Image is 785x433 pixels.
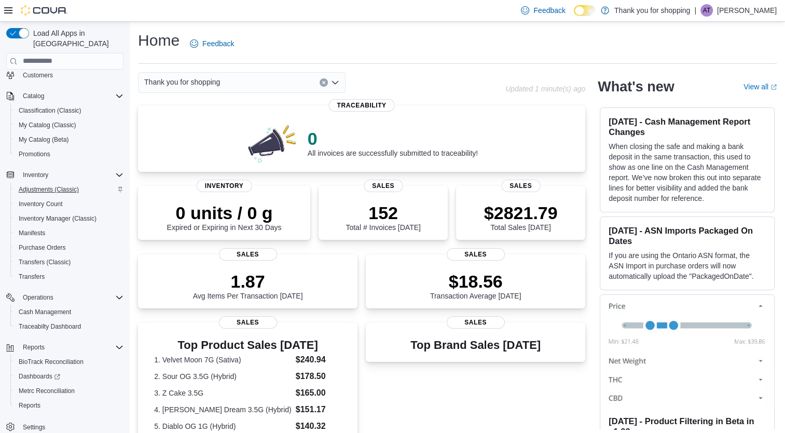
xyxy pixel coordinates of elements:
[19,69,57,82] a: Customers
[19,291,58,304] button: Operations
[154,421,292,431] dt: 5. Diablo OG 1G (Hybrid)
[10,269,128,284] button: Transfers
[193,271,303,292] p: 1.87
[296,420,341,432] dd: $140.32
[296,370,341,383] dd: $178.50
[2,168,128,182] button: Inventory
[10,355,128,369] button: BioTrack Reconciliation
[19,90,48,102] button: Catalog
[19,401,40,410] span: Reports
[430,271,521,292] p: $18.56
[19,243,66,252] span: Purchase Orders
[219,248,277,261] span: Sales
[2,340,128,355] button: Reports
[320,78,328,87] button: Clear input
[501,180,540,192] span: Sales
[15,241,70,254] a: Purchase Orders
[15,385,79,397] a: Metrc Reconciliation
[10,305,128,319] button: Cash Management
[15,148,54,160] a: Promotions
[10,147,128,161] button: Promotions
[19,258,71,266] span: Transfers (Classic)
[296,354,341,366] dd: $240.94
[2,89,128,103] button: Catalog
[19,214,97,223] span: Inventory Manager (Classic)
[29,28,123,49] span: Load All Apps in [GEOGRAPHIC_DATA]
[21,5,67,16] img: Cova
[193,271,303,300] div: Avg Items Per Transaction [DATE]
[154,339,341,351] h3: Top Product Sales [DATE]
[15,320,123,333] span: Traceabilty Dashboard
[23,171,48,179] span: Inventory
[614,4,690,17] p: Thank you for shopping
[484,202,558,223] p: $2821.79
[15,241,123,254] span: Purchase Orders
[609,250,766,281] p: If you are using the Ontario ASN format, the ASN Import in purchase orders will now automatically...
[19,229,45,237] span: Manifests
[15,119,123,131] span: My Catalog (Classic)
[15,133,73,146] a: My Catalog (Beta)
[10,240,128,255] button: Purchase Orders
[144,76,220,88] span: Thank you for shopping
[19,200,63,208] span: Inventory Count
[296,387,341,399] dd: $165.00
[364,180,403,192] span: Sales
[19,136,69,144] span: My Catalog (Beta)
[598,78,674,95] h2: What's new
[197,180,252,192] span: Inventory
[19,358,84,366] span: BioTrack Reconciliation
[15,256,123,268] span: Transfers (Classic)
[19,169,52,181] button: Inventory
[15,320,85,333] a: Traceabilty Dashboard
[10,182,128,197] button: Adjustments (Classic)
[138,30,180,51] h1: Home
[19,106,81,115] span: Classification (Classic)
[505,85,585,93] p: Updated 1 minute(s) ago
[154,388,292,398] dt: 3. Z Cake 3.5G
[609,141,766,204] p: When closing the safe and making a bank deposit in the same transaction, this used to show as one...
[19,273,45,281] span: Transfers
[10,226,128,240] button: Manifests
[19,291,123,304] span: Operations
[10,369,128,384] a: Dashboards
[19,150,50,158] span: Promotions
[167,202,282,223] p: 0 units / 0 g
[15,104,86,117] a: Classification (Classic)
[219,316,277,329] span: Sales
[703,4,710,17] span: AT
[329,99,395,112] span: Traceability
[15,183,83,196] a: Adjustments (Classic)
[15,306,75,318] a: Cash Management
[23,71,53,79] span: Customers
[202,38,234,49] span: Feedback
[19,185,79,194] span: Adjustments (Classic)
[23,343,45,351] span: Reports
[245,122,299,164] img: 0
[15,119,80,131] a: My Catalog (Classic)
[19,69,123,82] span: Customers
[15,270,49,283] a: Transfers
[15,227,123,239] span: Manifests
[609,116,766,137] h3: [DATE] - Cash Management Report Changes
[154,371,292,382] dt: 2. Sour OG 3.5G (Hybrid)
[10,398,128,413] button: Reports
[15,370,123,383] span: Dashboards
[19,387,75,395] span: Metrc Reconciliation
[15,399,45,412] a: Reports
[574,5,596,16] input: Dark Mode
[10,103,128,118] button: Classification (Classic)
[10,197,128,211] button: Inventory Count
[23,92,44,100] span: Catalog
[167,202,282,232] div: Expired or Expiring in Next 30 Days
[15,385,123,397] span: Metrc Reconciliation
[296,403,341,416] dd: $151.17
[15,148,123,160] span: Promotions
[15,212,123,225] span: Inventory Manager (Classic)
[717,4,777,17] p: [PERSON_NAME]
[15,212,101,225] a: Inventory Manager (Classic)
[346,202,420,223] p: 152
[10,211,128,226] button: Inventory Manager (Classic)
[410,339,541,351] h3: Top Brand Sales [DATE]
[700,4,713,17] div: Alfred Torres
[19,322,81,331] span: Traceabilty Dashboard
